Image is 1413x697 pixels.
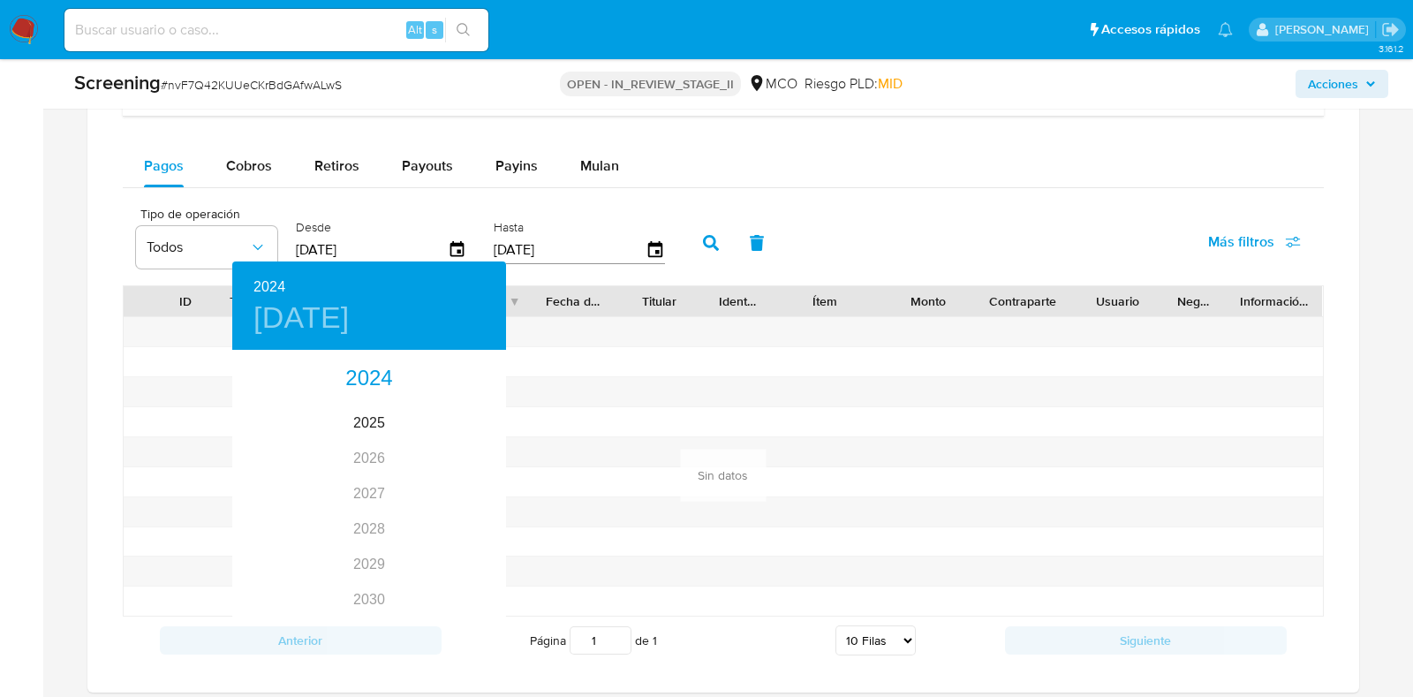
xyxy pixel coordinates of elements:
button: [DATE] [253,299,350,337]
div: 2025 [232,405,506,441]
button: 2024 [253,275,285,299]
div: 2024 [232,361,506,397]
